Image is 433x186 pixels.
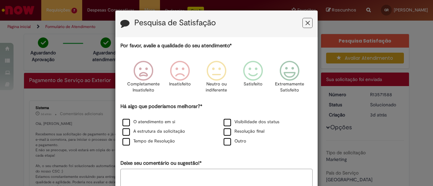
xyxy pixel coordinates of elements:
[169,81,191,87] p: Insatisfeito
[236,56,270,102] div: Satisfeito
[120,160,202,167] label: Deixe seu comentário ou sugestão!*
[224,119,279,125] label: Visibilidade dos status
[163,56,197,102] div: Insatisfeito
[204,81,229,94] p: Neutro ou indiferente
[122,119,175,125] label: O atendimento em si
[244,81,263,87] p: Satisfeito
[224,128,265,135] label: Resolução final
[275,81,304,94] p: Extremamente Satisfeito
[224,138,246,144] label: Outro
[127,81,160,94] p: Completamente Insatisfeito
[199,56,234,102] div: Neutro ou indiferente
[126,56,160,102] div: Completamente Insatisfeito
[134,19,216,27] label: Pesquisa de Satisfação
[122,128,185,135] label: A estrutura da solicitação
[120,103,313,147] div: Há algo que poderíamos melhorar?*
[122,138,175,144] label: Tempo de Resolução
[120,42,232,49] label: Por favor, avalie a qualidade do seu atendimento*
[272,56,307,102] div: Extremamente Satisfeito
